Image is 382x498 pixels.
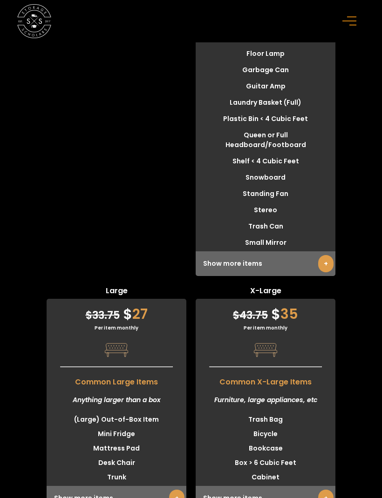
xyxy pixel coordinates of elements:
span: $ [271,304,280,324]
div: Per item monthly [47,325,186,332]
li: Shelf < 4 Cubic Feet [196,155,335,169]
div: 27 [47,299,186,325]
li: Trash Bag [196,413,335,427]
li: Floor Lamp [196,47,335,61]
div: Furniture, large appliances, etc [196,388,335,413]
li: Trash Can [196,220,335,234]
li: Mini Fridge [47,427,186,442]
a: home [17,4,52,39]
li: Laundry Basket (Full) [196,96,335,110]
span: $ [123,304,132,324]
img: Pricing Category Icon [105,339,128,362]
div: Anything larger than a box [47,388,186,413]
span: Common X-Large Items [196,372,335,388]
span: X-Large [196,286,335,299]
img: Pricing Category Icon [254,339,277,362]
li: Garbage Can [196,63,335,78]
li: Trunk [47,471,186,485]
div: Per item monthly [196,325,335,332]
li: Mattress Pad [47,442,186,456]
li: Bicycle [196,427,335,442]
div: Show more items [196,252,335,276]
span: 43.75 [233,309,268,323]
span: $ [233,309,239,323]
img: Storage Scholars main logo [17,4,52,39]
li: Snowboard [196,171,335,185]
li: Plastic Bin < 4 Cubic Feet [196,112,335,127]
li: Cabinet [196,471,335,485]
li: Stereo [196,203,335,218]
span: 33.75 [86,309,120,323]
span: Large [47,286,186,299]
li: Standing Fan [196,187,335,202]
div: 35 [196,299,335,325]
li: Small Mirror [196,236,335,250]
a: + [318,256,334,273]
li: Queen or Full Headboard/Footboard [196,128,335,153]
li: (Large) Out-of-Box Item [47,413,186,427]
li: Guitar Amp [196,80,335,94]
div: menu [337,8,365,35]
span: Common Large Items [47,372,186,388]
li: Desk Chair [47,456,186,471]
li: Bookcase [196,442,335,456]
li: Box > 6 Cubic Feet [196,456,335,471]
span: $ [86,309,92,323]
